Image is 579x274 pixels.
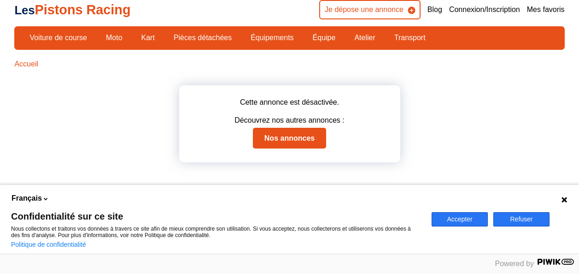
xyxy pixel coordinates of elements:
[23,30,93,46] a: Voiture de course
[348,30,381,46] a: Atelier
[14,2,130,17] a: LesPistons Racing
[11,212,421,221] span: Confidentialité sur ce site
[245,30,299,46] a: Équipements
[202,97,377,107] p: Cette annonce est désactivée.
[12,193,42,203] span: Français
[135,30,161,46] a: Kart
[14,59,38,69] a: Accueil
[388,30,432,46] a: Transport
[493,212,550,226] button: Refuser
[14,4,35,17] span: Les
[11,226,421,238] p: Nous collectons et traitons vos données à travers ce site afin de mieux comprendre son utilisatio...
[495,260,534,268] span: Powered by
[168,30,238,46] a: Pièces détachées
[11,241,86,248] a: Politique de confidentialité
[432,212,488,226] button: Accepter
[202,115,377,125] p: Découvrez nos autres annonces :
[449,5,520,15] a: Connexion/Inscription
[527,5,565,15] a: Mes favoris
[307,30,342,46] a: Équipe
[427,5,442,15] a: Blog
[253,128,326,149] a: Nos annonces
[100,30,129,46] a: Moto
